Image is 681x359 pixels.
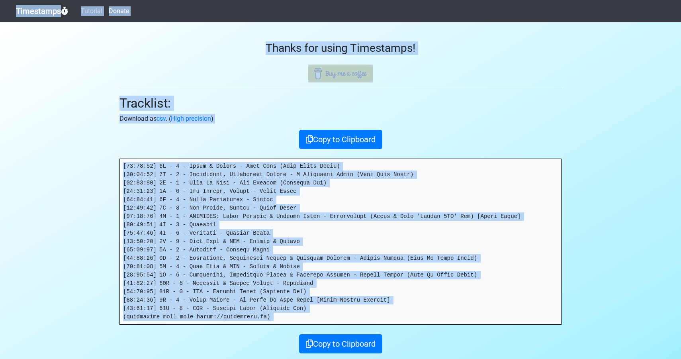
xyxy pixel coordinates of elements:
[120,159,561,324] pre: [73:78:52] 6L - 4 - Ipsum & Dolors - Amet Cons (Adip Elits Doeiu) [30:04:52] 7T - 2 - Incididunt,...
[171,115,211,122] a: High precision
[157,115,166,122] a: csv
[78,3,106,19] a: Tutorial
[106,3,132,19] a: Donate
[299,130,382,149] button: Copy to Clipboard
[119,41,562,55] h3: Thanks for using Timestamps!
[16,3,68,19] a: Timestamps
[308,65,373,82] img: Buy Me A Coffee
[299,334,382,353] button: Copy to Clipboard
[119,96,562,111] h2: Tracklist:
[119,114,562,124] p: Download as . ( )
